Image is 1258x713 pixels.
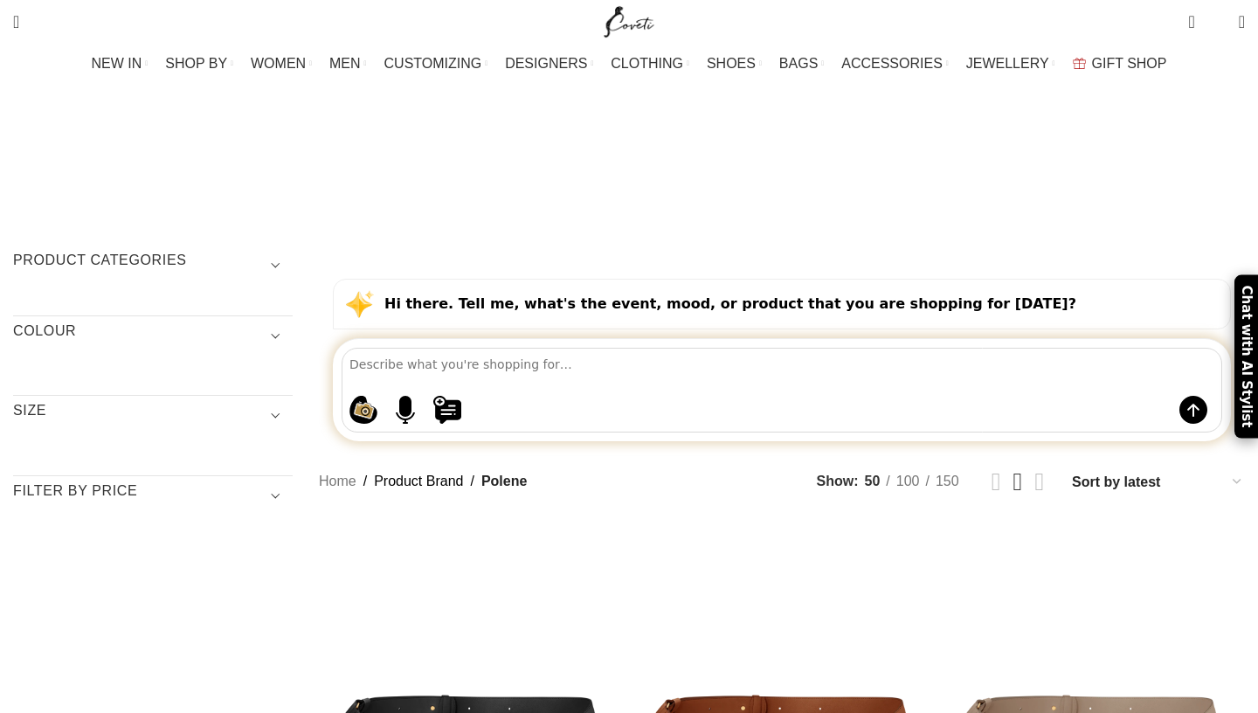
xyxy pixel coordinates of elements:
span: GIFT SHOP [1092,55,1167,72]
a: 0 [1179,4,1203,39]
a: CUSTOMIZING [384,46,488,81]
span: SHOES [707,55,756,72]
span: JEWELLERY [966,55,1049,72]
span: 0 [1190,9,1203,22]
a: DESIGNERS [505,46,593,81]
div: Main navigation [4,46,1254,81]
a: MEN [329,46,366,81]
a: Search [4,4,28,39]
span: WOMEN [251,55,306,72]
h3: SIZE [13,401,293,431]
span: CLOTHING [611,55,683,72]
span: DESIGNERS [505,55,587,72]
a: BAGS [779,46,824,81]
a: Site logo [600,13,659,28]
span: 0 [1212,17,1225,31]
a: SHOP BY [165,46,233,81]
a: WOMEN [251,46,312,81]
span: SHOP BY [165,55,227,72]
a: NEW IN [92,46,149,81]
h3: Filter by price [13,481,293,511]
img: GiftBag [1073,58,1086,69]
span: BAGS [779,55,818,72]
h3: COLOUR [13,322,293,351]
h3: Product categories [13,251,293,280]
span: NEW IN [92,55,142,72]
a: ACCESSORIES [841,46,949,81]
span: ACCESSORIES [841,55,943,72]
a: SHOES [707,46,762,81]
a: CLOTHING [611,46,689,81]
a: GIFT SHOP [1073,46,1167,81]
div: My Wishlist [1208,4,1226,39]
span: CUSTOMIZING [384,55,482,72]
span: MEN [329,55,361,72]
a: JEWELLERY [966,46,1055,81]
